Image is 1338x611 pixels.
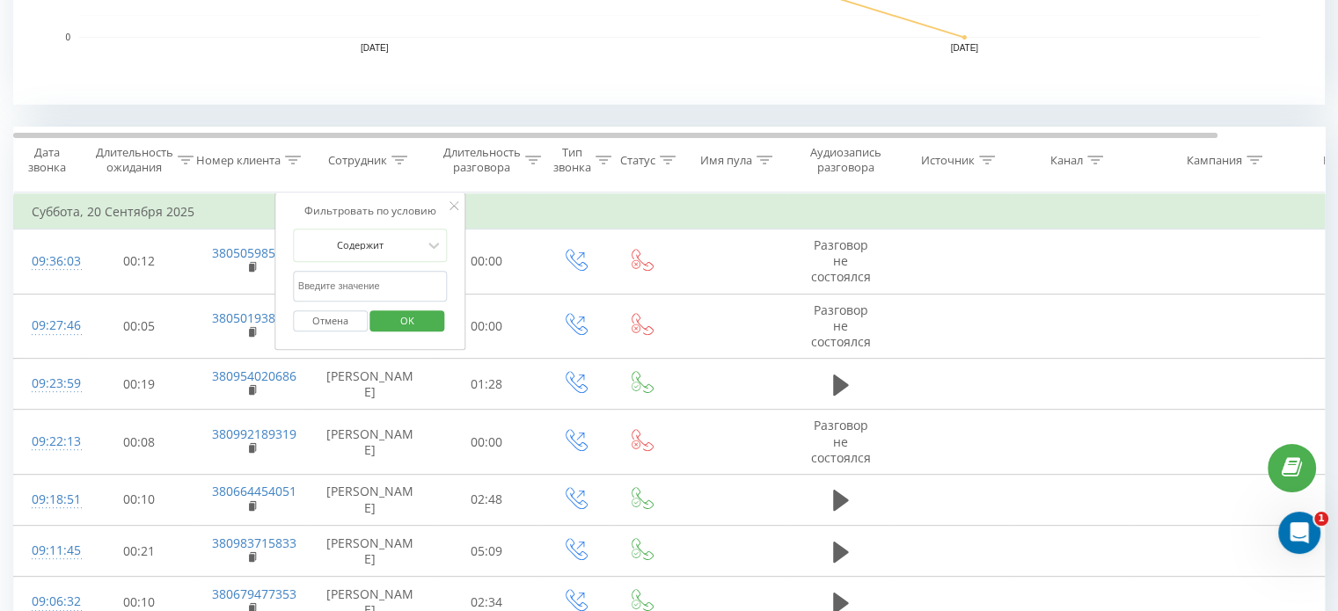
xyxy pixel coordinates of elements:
a: 380505985740 [212,244,296,261]
iframe: Intercom live chat [1278,512,1320,554]
a: 380679477353 [212,586,296,602]
div: Кампания [1187,153,1242,168]
td: [PERSON_NAME] [309,359,432,410]
div: Фильтровать по условию [293,202,448,220]
div: 09:36:03 [32,244,67,279]
td: 00:12 [84,229,194,295]
div: Статус [620,153,655,168]
td: 00:10 [84,474,194,525]
text: [DATE] [951,43,979,53]
a: 380992189319 [212,426,296,442]
div: Длительность ожидания [96,145,173,175]
button: OK [370,310,445,332]
div: Канал [1050,153,1083,168]
td: 00:21 [84,526,194,577]
td: [PERSON_NAME] [309,410,432,475]
span: 1 [1314,512,1328,526]
div: Источник [921,153,975,168]
span: Разговор не состоялся [811,417,871,465]
td: [PERSON_NAME] [309,526,432,577]
span: OK [383,307,432,334]
div: Длительность разговора [443,145,521,175]
a: 380983715833 [212,535,296,551]
div: Имя пула [700,153,752,168]
td: 01:28 [432,359,542,410]
div: 09:11:45 [32,534,67,568]
td: 00:00 [432,229,542,295]
a: 380664454051 [212,483,296,499]
div: Номер клиента [196,153,281,168]
div: 09:27:46 [32,309,67,343]
div: Сотрудник [328,153,387,168]
td: 05:09 [432,526,542,577]
div: Тип звонка [553,145,591,175]
td: 00:19 [84,359,194,410]
td: 02:48 [432,474,542,525]
td: [PERSON_NAME] [309,474,432,525]
input: Введите значение [293,271,448,302]
a: 380501938628 [212,309,296,326]
span: Разговор не состоялся [811,302,871,350]
a: 380954020686 [212,367,296,384]
text: [DATE] [361,43,389,53]
button: Отмена [293,310,368,332]
td: 00:08 [84,410,194,475]
div: 09:23:59 [32,367,67,401]
div: Дата звонка [14,145,79,175]
div: 09:22:13 [32,425,67,459]
td: 00:05 [84,294,194,359]
td: 00:00 [432,294,542,359]
span: Разговор не состоялся [811,236,871,285]
div: 09:18:51 [32,483,67,517]
td: 00:00 [432,410,542,475]
text: 0 [65,33,70,42]
div: Аудиозапись разговора [803,145,888,175]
